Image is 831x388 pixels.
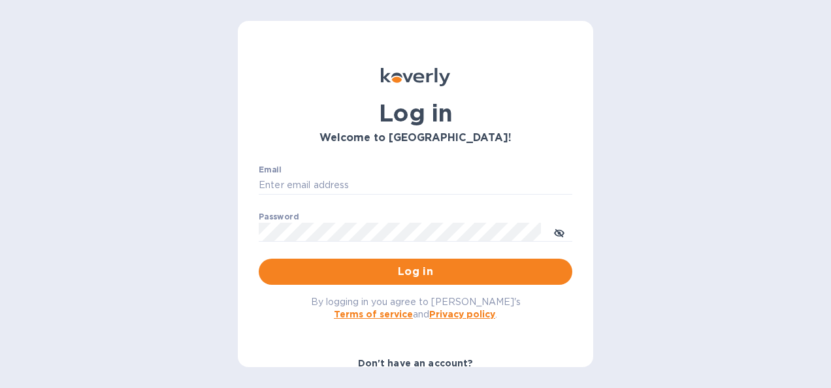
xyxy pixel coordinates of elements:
[259,132,572,144] h3: Welcome to [GEOGRAPHIC_DATA]!
[334,309,413,319] a: Terms of service
[311,297,521,319] span: By logging in you agree to [PERSON_NAME]'s and .
[358,358,474,368] b: Don't have an account?
[429,309,495,319] a: Privacy policy
[259,166,282,174] label: Email
[259,213,299,221] label: Password
[259,259,572,285] button: Log in
[546,219,572,245] button: toggle password visibility
[259,99,572,127] h1: Log in
[259,176,572,195] input: Enter email address
[269,264,562,280] span: Log in
[381,68,450,86] img: Koverly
